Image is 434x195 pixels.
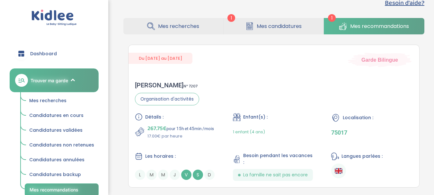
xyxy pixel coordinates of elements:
span: S [193,170,203,180]
a: Trouver ma garde [10,68,99,92]
span: D [204,170,215,180]
span: Détails : [145,114,164,120]
span: V [181,170,191,180]
span: Trouver ma garde [31,77,68,84]
img: Anglais [335,167,342,175]
a: Candidatures non retenues [25,139,99,151]
span: Dashboard [30,50,57,57]
span: Les horaires : [145,153,176,160]
span: Du [DATE] au [DATE] [128,53,192,64]
a: Candidatures en cours [25,110,99,122]
div: [PERSON_NAME] [135,81,199,89]
span: M [146,170,157,180]
a: Dashboard [10,42,99,65]
img: logo.svg [31,10,77,26]
span: Candidatures validées [29,127,83,133]
span: 1 [227,14,235,22]
span: Mes recommandations [350,22,409,30]
p: 75017 [331,129,413,136]
a: Candidatures backup [25,169,99,181]
span: Langues parlées : [341,153,383,160]
span: J [170,170,180,180]
span: N° 7207 [183,83,198,90]
a: Mes recommandations [324,18,424,34]
p: 17.00€ par heure [147,133,214,139]
p: pour 15h et 45min /mois [147,124,214,133]
span: La famille ne sait pas encore [243,172,308,178]
span: 267.75€ [147,124,166,133]
span: Mes recommandations [30,187,78,192]
a: Candidatures validées [25,124,99,137]
span: L [135,170,145,180]
span: Candidatures annulées [29,156,84,163]
span: Mes recherches [158,22,199,30]
span: Mes recherches [29,97,66,104]
span: Besoin pendant les vacances : [243,152,314,166]
span: Localisation : [343,114,373,121]
a: Mes recherches [123,18,223,34]
span: Organisation d'activités [135,93,199,105]
span: Enfant(s) : [243,114,268,120]
span: 1 [328,14,336,22]
span: M [158,170,168,180]
span: 1 enfant (4 ans) [233,129,265,135]
span: Candidatures backup [29,171,81,178]
span: Candidatures en cours [29,112,84,119]
span: Garde Bilingue [361,56,398,63]
a: Mes recherches [25,95,99,107]
span: Candidatures non retenues [29,142,94,148]
a: Mes candidatures [224,18,323,34]
span: Mes candidatures [257,22,302,30]
a: Candidatures annulées [25,154,99,166]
